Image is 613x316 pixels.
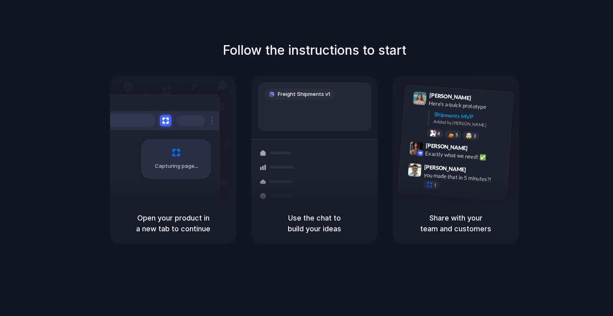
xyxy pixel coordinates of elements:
[455,133,458,137] span: 5
[155,162,199,170] span: Capturing page
[429,99,508,113] div: Here's a quick prototype
[437,131,440,136] span: 8
[429,91,471,102] span: [PERSON_NAME]
[434,183,437,187] span: 1
[425,141,468,153] span: [PERSON_NAME]
[424,163,467,174] span: [PERSON_NAME]
[470,145,486,154] span: 9:42 AM
[473,134,476,138] span: 3
[434,110,508,123] div: Shipments MVP
[466,133,473,139] div: 🤯
[402,213,509,234] h5: Share with your team and customers
[425,149,505,163] div: Exactly what we need! ✅
[120,213,227,234] h5: Open your product in a new tab to continue
[223,41,406,60] h1: Follow the instructions to start
[423,171,503,184] div: you made that in 5 minutes?!
[278,90,330,98] span: Freight Shipments v1
[433,118,507,130] div: Added by [PERSON_NAME]
[469,166,485,176] span: 9:47 AM
[261,213,368,234] h5: Use the chat to build your ideas
[474,95,490,104] span: 9:41 AM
